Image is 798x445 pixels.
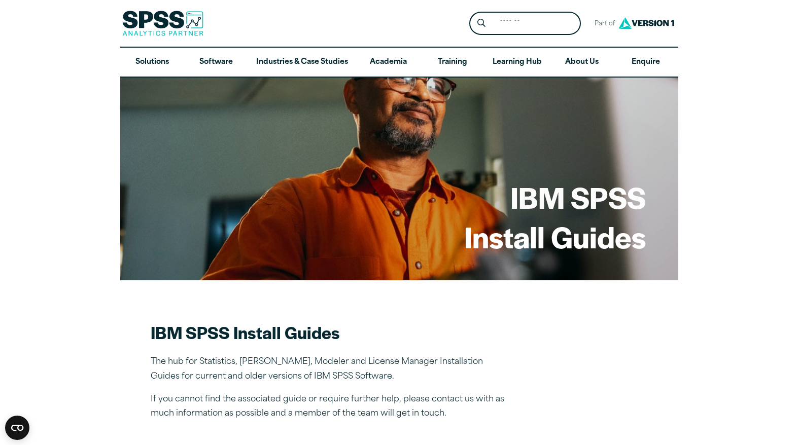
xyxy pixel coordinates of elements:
[120,48,184,77] a: Solutions
[120,48,678,77] nav: Desktop version of site main menu
[122,11,203,36] img: SPSS Analytics Partner
[184,48,248,77] a: Software
[484,48,550,77] a: Learning Hub
[151,355,506,384] p: The hub for Statistics, [PERSON_NAME], Modeler and License Manager Installation Guides for curren...
[248,48,356,77] a: Industries & Case Studies
[151,321,506,344] h2: IBM SPSS Install Guides
[616,14,677,32] img: Version1 Logo
[614,48,678,77] a: Enquire
[464,177,646,256] h1: IBM SPSS Install Guides
[472,14,491,33] button: Search magnifying glass icon
[550,48,614,77] a: About Us
[420,48,484,77] a: Training
[151,392,506,422] p: If you cannot find the associated guide or require further help, please contact us with as much i...
[469,12,581,35] form: Site Header Search Form
[589,17,616,31] span: Part of
[356,48,420,77] a: Academia
[477,19,485,27] svg: Search magnifying glass icon
[5,416,29,440] button: Open CMP widget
